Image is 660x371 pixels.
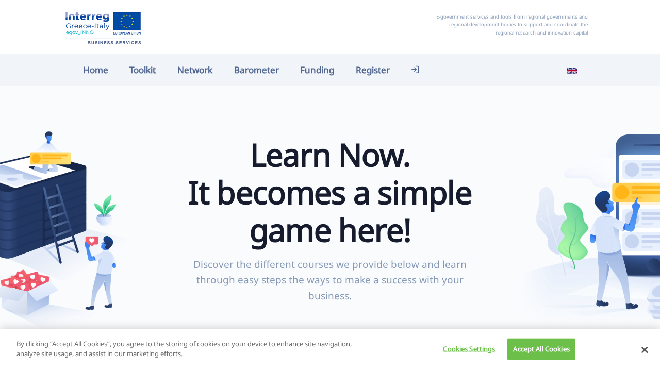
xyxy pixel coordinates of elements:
img: en_flag.svg [567,65,577,76]
a: Network [167,59,223,81]
p: By clicking “Accept All Cookies”, you agree to the storing of cookies on your device to enhance s... [16,339,363,359]
h1: Learn Now. It becomes a simple game here! [184,136,476,249]
p: Discover the different courses we provide below and learn through easy steps the ways to make a s... [184,257,476,303]
img: Home [62,8,144,46]
button: Cookies Settings [434,339,499,360]
button: Close [641,345,648,355]
a: Funding [289,59,345,81]
a: Register [345,59,401,81]
button: Accept All Cookies [507,339,575,360]
a: Home [72,59,119,81]
a: Barometer [223,59,290,81]
a: Toolkit [119,59,167,81]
